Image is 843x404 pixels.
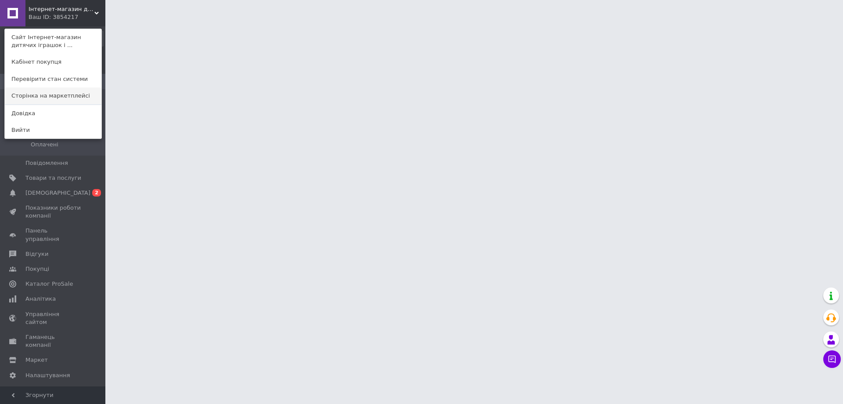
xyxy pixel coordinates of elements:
button: Чат з покупцем [823,350,841,368]
span: Аналітика [25,295,56,303]
span: Управління сайтом [25,310,81,326]
span: Налаштування [25,371,70,379]
a: Кабінет покупця [5,54,101,70]
span: Показники роботи компанії [25,204,81,220]
span: 2 [92,189,101,197]
span: Панель управління [25,227,81,243]
span: Інтернет-магазин дитячих іграшок і настільних ігор [29,5,94,13]
span: Відгуки [25,250,48,258]
a: Вийти [5,122,101,138]
span: Товари та послуги [25,174,81,182]
span: Оплачені [31,141,58,149]
div: Ваш ID: 3854217 [29,13,65,21]
span: Повідомлення [25,159,68,167]
span: [DEMOGRAPHIC_DATA] [25,189,90,197]
span: Гаманець компанії [25,333,81,349]
span: Каталог ProSale [25,280,73,288]
a: Сайт Інтернет-магазин дитячих іграшок і ... [5,29,101,54]
span: Маркет [25,356,48,364]
a: Довідка [5,105,101,122]
span: Покупці [25,265,49,273]
a: Сторінка на маркетплейсі [5,87,101,104]
a: Перевірити стан системи [5,71,101,87]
